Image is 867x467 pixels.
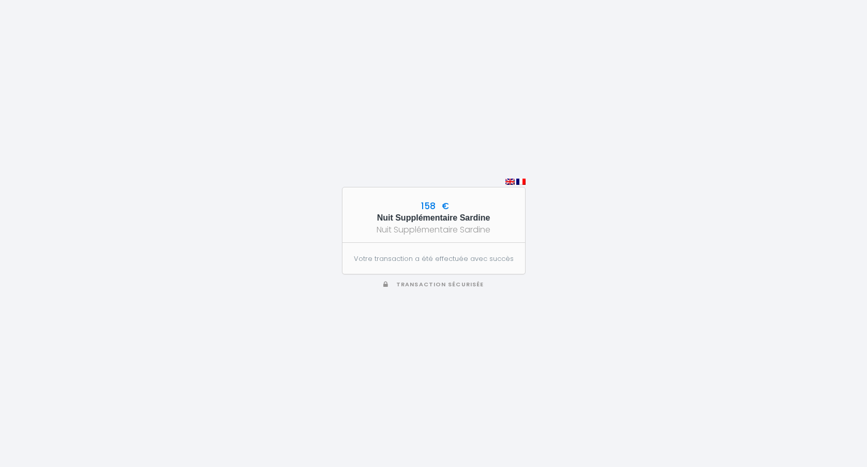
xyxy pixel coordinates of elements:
[352,223,516,236] div: Nuit Supplémentaire Sardine
[418,200,449,212] span: 158 €
[396,281,484,288] span: Transaction sécurisée
[352,213,516,223] h5: Nuit Supplémentaire Sardine
[516,179,526,185] img: fr.png
[353,254,513,264] p: Votre transaction a été effectuée avec succès
[505,179,515,185] img: en.png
